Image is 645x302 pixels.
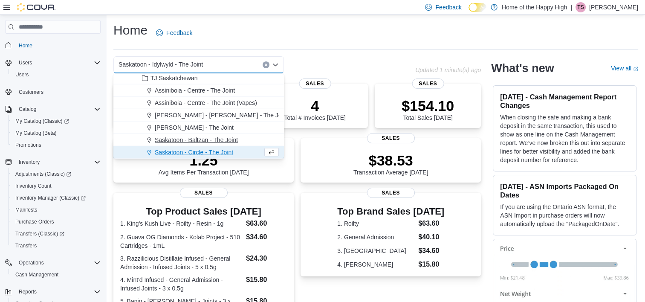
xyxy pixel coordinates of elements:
[12,217,101,227] span: Purchase Orders
[412,78,444,89] span: Sales
[12,229,101,239] span: Transfers (Classic)
[246,253,287,264] dd: $24.30
[166,29,192,37] span: Feedback
[353,152,428,169] p: $38.53
[500,113,629,164] p: When closing the safe and making a bank deposit in the same transaction, this used to show as one...
[500,93,629,110] h3: [DATE] - Cash Management Report Changes
[17,3,55,12] img: Cova
[113,97,284,109] button: Assiniboia - Centre - The Joint (Vapes)
[15,87,47,97] a: Customers
[155,136,238,144] span: Saskatoon - Baltzan - The Joint
[284,97,345,121] div: Total # Invoices [DATE]
[2,57,104,69] button: Users
[15,104,101,114] span: Catalog
[2,156,104,168] button: Inventory
[120,233,243,250] dt: 2. Guava OG Diamonds - Kolab Project - 510 Cartridges - 1mL
[491,61,554,75] h2: What's new
[9,168,104,180] a: Adjustments (Classic)
[19,42,32,49] span: Home
[15,87,101,97] span: Customers
[120,276,243,293] dt: 4. Mint'd Infused - General Admission - Infused Joints - 3 x 0.5g
[263,61,269,68] button: Clear input
[367,133,415,143] span: Sales
[113,22,148,39] h1: Home
[9,204,104,216] button: Manifests
[120,254,243,271] dt: 3. Razzilicious Distillate Infused - General Admission - Infused Joints - 5 x 0.5g
[402,97,454,121] div: Total Sales [DATE]
[633,67,638,72] svg: External link
[19,159,40,166] span: Inventory
[12,128,60,138] a: My Catalog (Beta)
[119,59,203,70] span: Saskatoon - Idylwyld - The Joint
[284,97,345,114] p: 4
[15,206,37,213] span: Manifests
[15,287,40,297] button: Reports
[150,74,198,82] span: TJ Saskatchewan
[15,218,54,225] span: Purchase Orders
[12,241,40,251] a: Transfers
[12,241,101,251] span: Transfers
[12,128,101,138] span: My Catalog (Beta)
[337,219,415,228] dt: 1. Roilty
[155,86,235,95] span: Assiniboia - Centre - The Joint
[15,58,35,68] button: Users
[15,104,40,114] button: Catalog
[15,58,101,68] span: Users
[9,115,104,127] a: My Catalog (Classic)
[9,127,104,139] button: My Catalog (Beta)
[19,288,37,295] span: Reports
[2,286,104,298] button: Reports
[120,206,287,217] h3: Top Product Sales [DATE]
[337,247,415,255] dt: 3. [GEOGRAPHIC_DATA]
[12,181,101,191] span: Inventory Count
[418,218,444,229] dd: $63.60
[2,39,104,51] button: Home
[415,67,481,73] p: Updated 1 minute(s) ago
[155,123,234,132] span: [PERSON_NAME] - The Joint
[12,193,89,203] a: Inventory Manager (Classic)
[15,71,29,78] span: Users
[15,40,101,50] span: Home
[9,216,104,228] button: Purchase Orders
[15,287,101,297] span: Reports
[500,203,629,228] p: If you are using the Ontario ASN format, the ASN Import in purchase orders will now automatically...
[12,116,72,126] a: My Catalog (Classic)
[15,258,101,268] span: Operations
[15,258,47,268] button: Operations
[19,59,32,66] span: Users
[15,41,36,51] a: Home
[337,206,444,217] h3: Top Brand Sales [DATE]
[113,146,284,159] button: Saskatoon - Circle - The Joint
[9,180,104,192] button: Inventory Count
[15,142,41,148] span: Promotions
[353,152,428,176] div: Transaction Average [DATE]
[120,219,243,228] dt: 1. King's Kush Live - Roilty - Resin - 1g
[12,140,101,150] span: Promotions
[15,157,43,167] button: Inventory
[2,257,104,269] button: Operations
[2,103,104,115] button: Catalog
[576,2,586,12] div: Tahmidur Sanvi
[402,97,454,114] p: $154.10
[469,3,486,12] input: Dark Mode
[12,70,32,80] a: Users
[577,2,584,12] span: TS
[12,205,40,215] a: Manifests
[570,2,572,12] p: |
[12,70,101,80] span: Users
[337,233,415,241] dt: 2. General Admission
[272,61,279,68] button: Close list of options
[113,84,284,97] button: Assiniboia - Centre - The Joint
[589,2,638,12] p: [PERSON_NAME]
[12,181,55,191] a: Inventory Count
[9,139,104,151] button: Promotions
[12,169,75,179] a: Adjustments (Classic)
[12,140,45,150] a: Promotions
[418,259,444,270] dd: $15.80
[246,218,287,229] dd: $63.60
[418,232,444,242] dd: $40.10
[19,89,43,96] span: Customers
[113,122,284,134] button: [PERSON_NAME] - The Joint
[15,195,86,201] span: Inventory Manager (Classic)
